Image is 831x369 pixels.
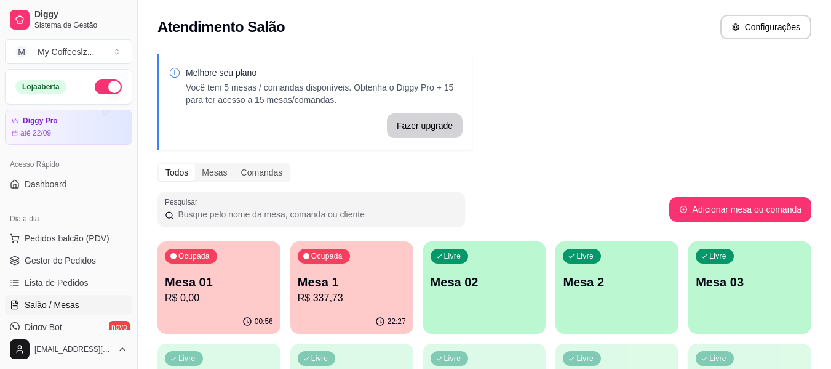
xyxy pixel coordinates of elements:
span: Gestor de Pedidos [25,254,96,267]
a: Dashboard [5,174,132,194]
span: M [15,46,28,58]
p: Livre [709,354,726,363]
button: Fazer upgrade [387,113,463,138]
span: Sistema de Gestão [34,20,127,30]
button: Adicionar mesa ou comanda [669,197,811,222]
div: Comandas [234,164,290,181]
a: Gestor de Pedidos [5,251,132,270]
a: DiggySistema de Gestão [5,5,132,34]
p: Ocupada [178,251,210,261]
div: Todos [159,164,195,181]
p: Livre [709,251,726,261]
button: OcupadaMesa 01R$ 0,0000:56 [157,241,280,334]
span: Dashboard [25,178,67,190]
p: R$ 0,00 [165,291,273,306]
p: Livre [576,354,594,363]
span: Lista de Pedidos [25,277,89,289]
p: Mesa 2 [563,274,671,291]
span: Salão / Mesas [25,299,79,311]
button: Alterar Status [95,79,122,94]
span: [EMAIL_ADDRESS][DOMAIN_NAME] [34,344,113,354]
button: Configurações [720,15,811,39]
div: Loja aberta [15,80,66,94]
p: Mesa 1 [298,274,406,291]
a: Diggy Proaté 22/09 [5,110,132,145]
button: Select a team [5,39,132,64]
a: Diggy Botnovo [5,317,132,337]
button: LivreMesa 03 [688,241,811,334]
div: My Coffeeslz ... [38,46,94,58]
div: Acesso Rápido [5,155,132,174]
p: Você tem 5 mesas / comandas disponíveis. Obtenha o Diggy Pro + 15 para ter acesso a 15 mesas/coma... [186,81,463,106]
span: Diggy [34,9,127,20]
input: Pesquisar [174,208,458,221]
article: até 22/09 [20,128,51,138]
p: 22:27 [388,317,406,326]
h2: Atendimento Salão [157,17,285,37]
p: Livre [444,251,461,261]
p: R$ 337,73 [298,291,406,306]
label: Pesquisar [165,197,202,207]
span: Diggy Bot [25,321,62,333]
p: Livre [178,354,196,363]
div: Dia a dia [5,209,132,229]
button: OcupadaMesa 1R$ 337,7322:27 [290,241,413,334]
p: 00:56 [255,317,273,326]
div: Mesas [195,164,234,181]
p: Livre [444,354,461,363]
p: Mesa 02 [431,274,539,291]
button: LivreMesa 02 [423,241,546,334]
p: Melhore seu plano [186,67,463,79]
p: Mesa 01 [165,274,273,291]
p: Ocupada [311,251,343,261]
button: Pedidos balcão (PDV) [5,229,132,248]
article: Diggy Pro [23,116,58,126]
a: Lista de Pedidos [5,273,132,293]
p: Livre [311,354,328,363]
button: LivreMesa 2 [555,241,678,334]
p: Livre [576,251,594,261]
p: Mesa 03 [696,274,804,291]
span: Pedidos balcão (PDV) [25,232,109,245]
a: Salão / Mesas [5,295,132,315]
button: [EMAIL_ADDRESS][DOMAIN_NAME] [5,335,132,364]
